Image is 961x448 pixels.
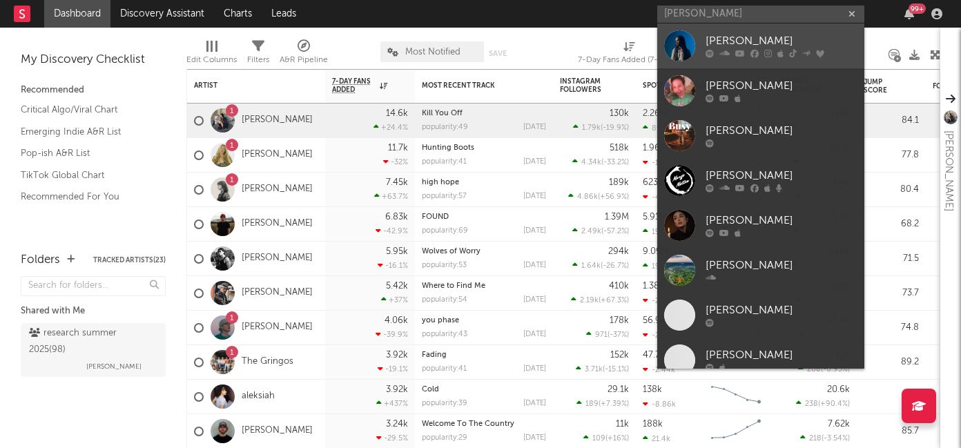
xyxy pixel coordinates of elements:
[381,295,408,304] div: +37 %
[523,124,546,131] div: [DATE]
[586,330,629,339] div: ( )
[643,109,668,118] div: 2.26M
[422,331,467,338] div: popularity: 43
[657,68,864,113] a: [PERSON_NAME]
[242,149,313,161] a: [PERSON_NAME]
[864,216,919,233] div: 68.2
[582,124,601,132] span: 1.79k
[572,157,629,166] div: ( )
[422,213,546,221] div: FOUND
[600,193,627,201] span: +56.9 %
[609,282,629,291] div: 410k
[576,364,629,373] div: ( )
[21,303,166,320] div: Shared with Me
[523,227,546,235] div: [DATE]
[643,213,667,222] div: 5.91M
[643,178,663,187] div: 623k
[21,52,166,68] div: My Discovery Checklist
[610,331,627,339] span: -37 %
[643,385,662,394] div: 138k
[385,213,408,222] div: 6.83k
[386,247,408,256] div: 5.95k
[386,385,408,394] div: 3.92k
[643,193,675,202] div: -4.47k
[242,218,313,230] a: [PERSON_NAME]
[864,320,919,336] div: 74.8
[386,282,408,291] div: 5.42k
[489,50,507,57] button: Save
[247,35,269,75] div: Filters
[864,285,919,302] div: 73.7
[909,3,926,14] div: 99 +
[605,213,629,222] div: 1.39M
[383,157,408,166] div: -32 %
[194,81,298,90] div: Artist
[657,23,864,68] a: [PERSON_NAME]
[585,400,599,408] span: 189
[422,317,546,324] div: you phase
[578,52,681,68] div: 7-Day Fans Added (7-Day Fans Added)
[706,78,857,95] div: [PERSON_NAME]
[523,262,546,269] div: [DATE]
[864,78,898,95] div: Jump Score
[643,296,675,305] div: -26.9k
[657,293,864,338] a: [PERSON_NAME]
[827,385,850,394] div: 20.6k
[422,400,467,407] div: popularity: 39
[422,158,467,166] div: popularity: 41
[21,189,152,204] a: Recommended For You
[422,144,474,152] a: Hunting Boots
[585,366,603,373] span: 3.71k
[603,124,627,132] span: -19.9 %
[581,262,601,270] span: 1.64k
[29,325,154,358] div: research summer 2025 ( 98 )
[643,282,667,291] div: 1.38M
[657,248,864,293] a: [PERSON_NAME]
[422,179,459,186] a: high hope
[657,6,864,23] input: Search for artists
[186,52,237,68] div: Edit Columns
[705,380,767,414] svg: Chart title
[643,331,674,340] div: -21.9k
[242,115,313,126] a: [PERSON_NAME]
[242,322,313,333] a: [PERSON_NAME]
[523,193,546,200] div: [DATE]
[706,213,857,229] div: [PERSON_NAME]
[581,228,601,235] span: 2.49k
[21,168,152,183] a: TikTok Global Chart
[864,389,919,405] div: 81.3
[643,81,746,90] div: Spotify Monthly Listeners
[422,351,546,359] div: Fading
[657,338,864,382] a: [PERSON_NAME]
[643,351,665,360] div: 47.7k
[940,130,957,211] div: [PERSON_NAME]
[796,399,850,408] div: ( )
[376,226,408,235] div: -42.9 %
[422,282,485,290] a: Where to Find Me
[523,400,546,407] div: [DATE]
[576,399,629,408] div: ( )
[643,400,676,409] div: -8.86k
[86,358,142,375] span: [PERSON_NAME]
[21,323,166,377] a: research summer 2025(98)[PERSON_NAME]
[386,420,408,429] div: 3.24k
[601,297,627,304] span: +67.3 %
[643,227,669,236] div: 199k
[809,435,822,442] span: 218
[807,366,821,373] span: 208
[422,351,447,359] a: Fading
[378,364,408,373] div: -19.1 %
[828,420,850,429] div: 7.62k
[572,261,629,270] div: ( )
[706,168,857,184] div: [PERSON_NAME]
[523,158,546,166] div: [DATE]
[422,227,468,235] div: popularity: 69
[242,391,275,402] a: aleksiah
[568,192,629,201] div: ( )
[572,226,629,235] div: ( )
[523,365,546,373] div: [DATE]
[280,35,328,75] div: A&R Pipeline
[523,296,546,304] div: [DATE]
[609,178,629,187] div: 189k
[643,158,674,167] div: -1.38k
